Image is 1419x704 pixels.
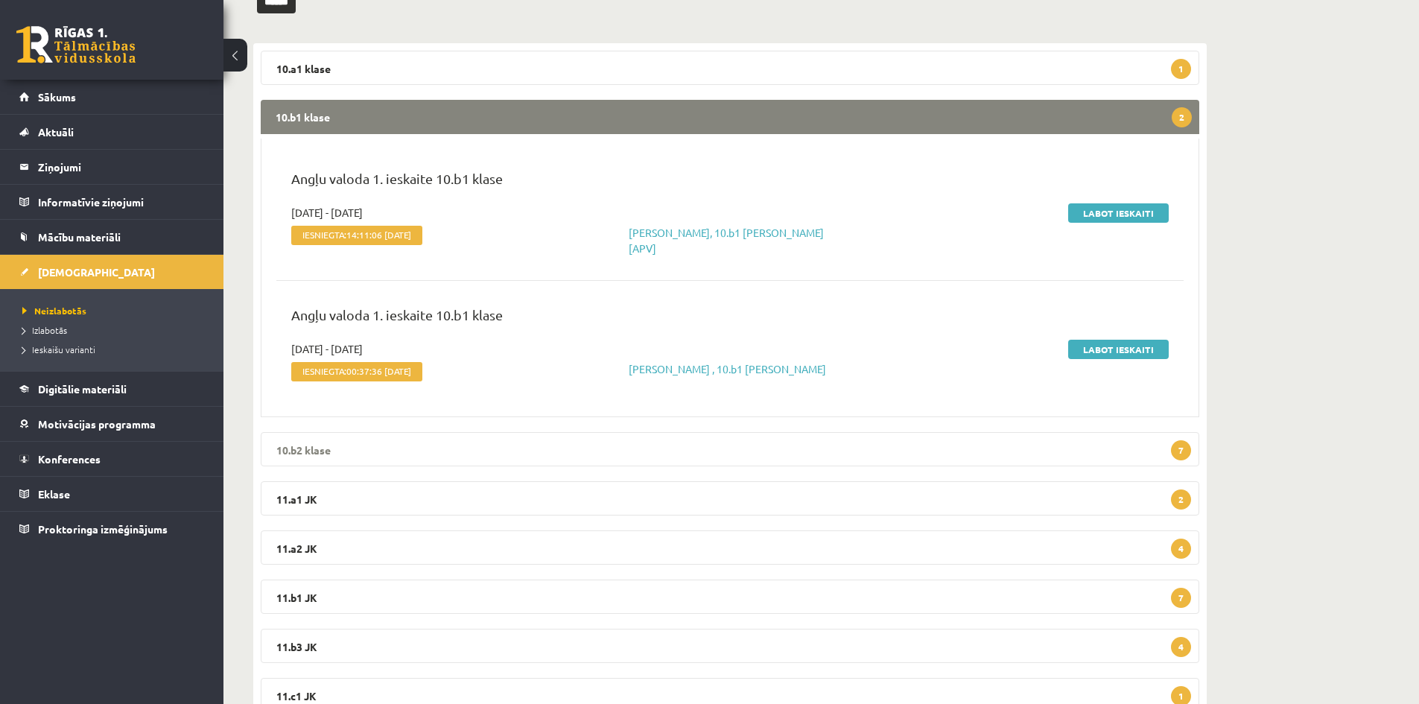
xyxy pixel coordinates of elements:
a: Rīgas 1. Tālmācības vidusskola [16,26,136,63]
legend: 10.a1 klase [261,51,1199,85]
a: Konferences [19,442,205,476]
legend: 10.b1 klase [261,100,1199,134]
a: Labot ieskaiti [1068,203,1169,223]
a: Ziņojumi [19,150,205,184]
span: Mācību materiāli [38,230,121,244]
a: Mācību materiāli [19,220,205,254]
a: Aktuāli [19,115,205,149]
a: Informatīvie ziņojumi [19,185,205,219]
span: Ieskaišu varianti [22,343,95,355]
a: Sākums [19,80,205,114]
span: 1 [1171,59,1191,79]
p: Angļu valoda 1. ieskaite 10.b1 klase [291,305,1169,332]
a: [DEMOGRAPHIC_DATA] [19,255,205,289]
span: 4 [1171,637,1191,657]
span: Motivācijas programma [38,417,156,431]
span: [DATE] - [DATE] [291,341,363,357]
legend: 11.a1 JK [261,481,1199,516]
legend: 11.b1 JK [261,580,1199,614]
span: Konferences [38,452,101,466]
span: 7 [1171,588,1191,608]
a: [PERSON_NAME] , 10.b1 [PERSON_NAME] [629,362,826,375]
legend: Ziņojumi [38,150,205,184]
span: Aktuāli [38,125,74,139]
span: 00:37:36 [DATE] [346,366,411,376]
span: 7 [1171,440,1191,460]
a: Proktoringa izmēģinājums [19,512,205,546]
legend: 11.a2 JK [261,530,1199,565]
legend: Informatīvie ziņojumi [38,185,205,219]
legend: 11.b3 JK [261,629,1199,663]
a: Digitālie materiāli [19,372,205,406]
a: Ieskaišu varianti [22,343,209,356]
span: Iesniegta: [291,362,422,381]
span: Eklase [38,487,70,501]
p: Angļu valoda 1. ieskaite 10.b1 klase [291,168,1169,196]
span: Iesniegta: [291,226,422,245]
a: Eklase [19,477,205,511]
span: Digitālie materiāli [38,382,127,396]
legend: 10.b2 klase [261,432,1199,466]
span: [DEMOGRAPHIC_DATA] [38,265,155,279]
span: 2 [1171,489,1191,510]
span: Sākums [38,90,76,104]
span: 4 [1171,539,1191,559]
a: Labot ieskaiti [1068,340,1169,359]
span: Izlabotās [22,324,67,336]
span: Neizlabotās [22,305,86,317]
a: Neizlabotās [22,304,209,317]
a: Izlabotās [22,323,209,337]
span: 2 [1172,107,1192,127]
a: Motivācijas programma [19,407,205,441]
span: Proktoringa izmēģinājums [38,522,168,536]
a: [PERSON_NAME], 10.b1 [PERSON_NAME] [APV] [629,226,824,255]
span: 14:11:06 [DATE] [346,229,411,240]
span: [DATE] - [DATE] [291,205,363,221]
